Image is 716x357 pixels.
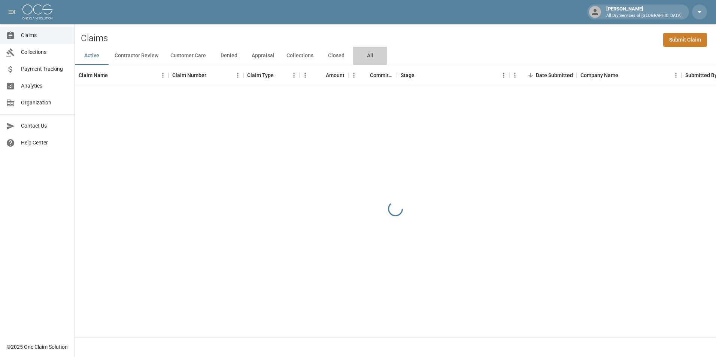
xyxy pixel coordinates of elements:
button: Sort [415,70,425,80]
button: Menu [670,70,682,81]
div: Claim Name [75,65,169,86]
p: All Dry Services of [GEOGRAPHIC_DATA] [606,13,682,19]
div: Amount [326,65,345,86]
div: dynamic tabs [75,47,716,65]
button: Menu [509,70,521,81]
button: Denied [212,47,246,65]
button: Active [75,47,109,65]
button: Menu [232,70,243,81]
button: Sort [359,70,370,80]
a: Submit Claim [663,33,707,47]
div: Claim Number [172,65,206,86]
button: Collections [280,47,319,65]
div: Date Submitted [509,65,577,86]
button: Menu [348,70,359,81]
button: Menu [300,70,311,81]
button: Closed [319,47,353,65]
button: Sort [618,70,629,80]
span: Help Center [21,139,69,147]
button: Menu [498,70,509,81]
button: Menu [288,70,300,81]
button: Sort [525,70,536,80]
div: Claim Type [247,65,274,86]
div: Claim Name [79,65,108,86]
button: Sort [315,70,326,80]
button: All [353,47,387,65]
div: Committed Amount [370,65,393,86]
span: Claims [21,31,69,39]
span: Organization [21,99,69,107]
div: Company Name [580,65,618,86]
button: Sort [206,70,217,80]
button: open drawer [4,4,19,19]
span: Contact Us [21,122,69,130]
div: Claim Type [243,65,300,86]
div: Committed Amount [348,65,397,86]
h2: Claims [81,33,108,44]
div: Amount [300,65,348,86]
button: Sort [108,70,118,80]
div: Company Name [577,65,682,86]
div: [PERSON_NAME] [603,5,685,19]
button: Appraisal [246,47,280,65]
button: Sort [274,70,284,80]
button: Customer Care [164,47,212,65]
span: Analytics [21,82,69,90]
div: © 2025 One Claim Solution [7,343,68,351]
img: ocs-logo-white-transparent.png [22,4,52,19]
div: Date Submitted [536,65,573,86]
span: Collections [21,48,69,56]
button: Menu [157,70,169,81]
div: Stage [397,65,509,86]
div: Stage [401,65,415,86]
button: Contractor Review [109,47,164,65]
span: Payment Tracking [21,65,69,73]
div: Claim Number [169,65,243,86]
